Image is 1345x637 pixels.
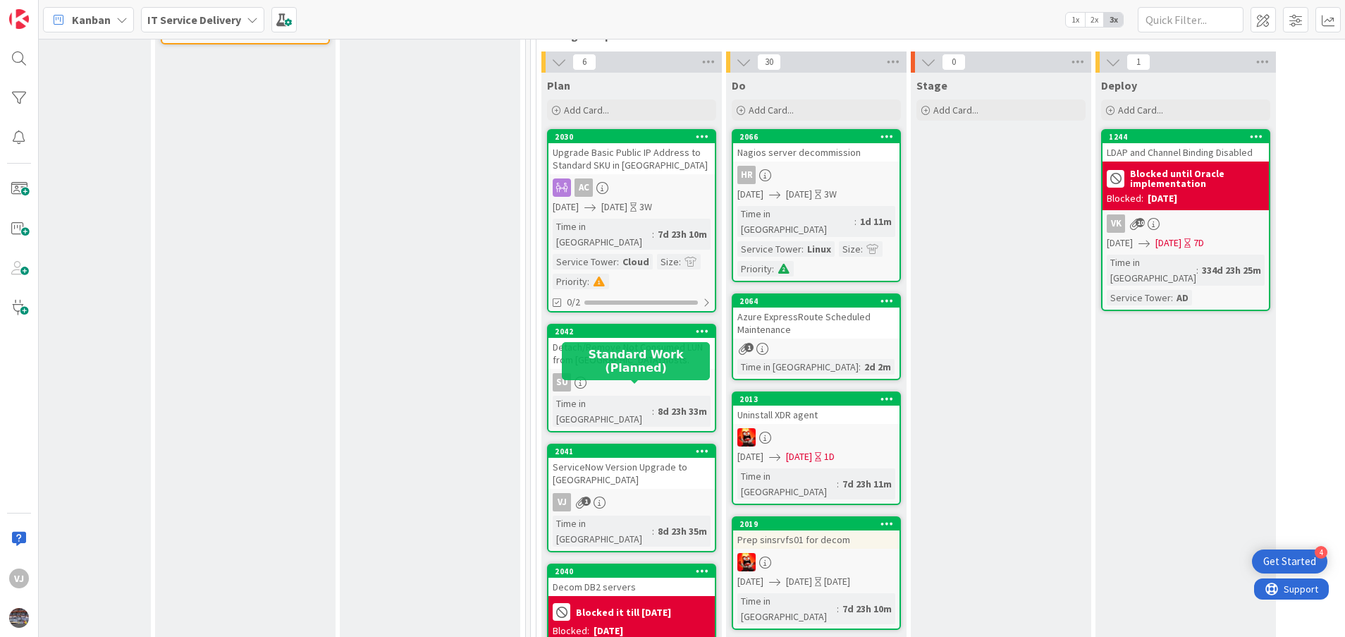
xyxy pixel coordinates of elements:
[772,261,774,277] span: :
[553,373,571,392] div: SU
[737,449,763,464] span: [DATE]
[824,449,835,464] div: 1D
[732,129,901,282] a: 2066Nagios server decommissionHR[DATE][DATE]3WTime in [GEOGRAPHIC_DATA]:1d 11mService Tower:Linux...
[553,493,571,511] div: VJ
[1196,262,1198,278] span: :
[567,295,580,310] span: 0/2
[548,325,715,338] div: 2042
[1138,7,1243,32] input: Quick Filter...
[933,104,978,116] span: Add Card...
[547,444,716,552] a: 2041ServiceNow Version Upgrade to [GEOGRAPHIC_DATA]VJTime in [GEOGRAPHIC_DATA]:8d 23h 35m
[733,131,899,143] div: 2066
[733,166,899,184] div: HR
[654,523,711,539] div: 8d 23h 35m
[553,254,617,269] div: Service Tower
[576,607,671,617] b: Blocked it till [DATE]
[1101,129,1270,311] a: 1244LDAP and Channel Binding DisabledBlocked until Oracle implementationBlocked:[DATE]VK[DATE][DA...
[547,324,716,432] a: 2042Detach/Remove Not Consumed LUN from [GEOGRAPHIC_DATA] hosts.SUTime in [GEOGRAPHIC_DATA]:8d 23...
[548,131,715,143] div: 2030
[548,373,715,392] div: SU
[733,553,899,571] div: VN
[839,476,895,492] div: 7d 23h 11m
[1103,131,1269,162] div: 1244LDAP and Channel Binding Disabled
[548,338,715,369] div: Detach/Remove Not Consumed LUN from [GEOGRAPHIC_DATA] hosts.
[548,565,715,578] div: 2040
[737,574,763,589] span: [DATE]
[737,187,763,202] span: [DATE]
[652,523,654,539] span: :
[1103,214,1269,233] div: VK
[942,54,966,71] span: 0
[1103,143,1269,162] div: LDAP and Channel Binding Disabled
[757,54,781,71] span: 30
[582,497,591,506] span: 1
[732,78,746,92] span: Do
[547,129,716,313] a: 2030Upgrade Basic Public IP Address to Standard SKU in [GEOGRAPHIC_DATA]AC[DATE][DATE]3WTime in [...
[1107,191,1143,206] div: Blocked:
[1107,290,1171,305] div: Service Tower
[553,274,587,289] div: Priority
[555,327,715,336] div: 2042
[1103,131,1269,143] div: 1244
[737,206,854,237] div: Time in [GEOGRAPHIC_DATA]
[601,200,627,214] span: [DATE]
[854,214,856,229] span: :
[652,226,654,242] span: :
[739,394,899,404] div: 2013
[548,178,715,197] div: AC
[744,343,754,352] span: 1
[619,254,653,269] div: Cloud
[1173,290,1192,305] div: AD
[733,406,899,424] div: Uninstall XDR agent
[802,241,804,257] span: :
[733,295,899,339] div: 2064Azure ExpressRoute Scheduled Maintenance
[732,392,901,505] a: 2013Uninstall XDR agentVN[DATE][DATE]1DTime in [GEOGRAPHIC_DATA]:7d 23h 11m
[1315,546,1327,559] div: 4
[737,468,837,499] div: Time in [GEOGRAPHIC_DATA]
[555,132,715,142] div: 2030
[654,226,711,242] div: 7d 23h 10m
[553,219,652,250] div: Time in [GEOGRAPHIC_DATA]
[1136,218,1145,227] span: 10
[749,104,794,116] span: Add Card...
[786,574,812,589] span: [DATE]
[733,295,899,308] div: 2064
[737,359,859,375] div: Time in [GEOGRAPHIC_DATA]
[575,178,593,197] div: AC
[739,132,899,142] div: 2066
[733,143,899,162] div: Nagios server decommission
[732,516,901,630] a: 2019Prep sinsrvfs01 for decomVN[DATE][DATE][DATE]Time in [GEOGRAPHIC_DATA]:7d 23h 10m
[548,325,715,369] div: 2042Detach/Remove Not Consumed LUN from [GEOGRAPHIC_DATA] hosts.
[555,566,715,576] div: 2040
[733,518,899,549] div: 2019Prep sinsrvfs01 for decom
[1107,214,1125,233] div: VK
[737,553,756,571] img: VN
[859,359,861,375] span: :
[72,11,111,28] span: Kanban
[733,308,899,339] div: Azure ExpressRoute Scheduled Maintenance
[548,578,715,596] div: Decom DB2 servers
[737,428,756,447] img: VN
[555,447,715,456] div: 2041
[553,200,579,214] span: [DATE]
[547,78,570,92] span: Plan
[856,214,895,229] div: 1d 11m
[564,104,609,116] span: Add Card...
[804,241,835,257] div: Linux
[553,516,652,547] div: Time in [GEOGRAPHIC_DATA]
[737,166,756,184] div: HR
[733,393,899,406] div: 2013
[548,131,715,174] div: 2030Upgrade Basic Public IP Address to Standard SKU in [GEOGRAPHIC_DATA]
[587,274,589,289] span: :
[824,187,837,202] div: 3W
[1085,13,1104,27] span: 2x
[1252,550,1327,574] div: Open Get Started checklist, remaining modules: 4
[639,200,652,214] div: 3W
[567,348,704,375] h5: Standard Work (Planned)
[657,254,679,269] div: Size
[824,574,850,589] div: [DATE]
[916,78,947,92] span: Stage
[786,449,812,464] span: [DATE]
[1107,236,1133,250] span: [DATE]
[1130,169,1265,188] b: Blocked until Oracle implementation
